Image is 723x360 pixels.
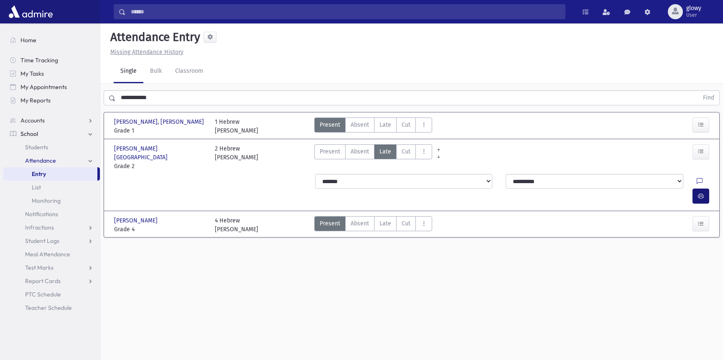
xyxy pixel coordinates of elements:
a: School [3,127,100,140]
a: Meal Attendance [3,248,100,261]
span: Cut [402,219,410,228]
button: Find [698,91,719,105]
a: Notifications [3,207,100,221]
span: List [32,184,41,191]
a: Teacher Schedule [3,301,100,314]
span: Time Tracking [20,56,58,64]
a: Monitoring [3,194,100,207]
div: AttTypes [314,216,432,234]
a: Student Logs [3,234,100,248]
span: Cut [402,147,410,156]
span: Teacher Schedule [25,304,72,311]
span: Present [320,219,340,228]
img: AdmirePro [7,3,55,20]
span: [PERSON_NAME] [114,216,159,225]
a: Test Marks [3,261,100,274]
span: [PERSON_NAME][GEOGRAPHIC_DATA] [114,144,206,162]
a: Missing Attendance History [107,49,183,56]
span: Grade 2 [114,162,206,171]
span: My Appointments [20,83,67,91]
div: 1 Hebrew [PERSON_NAME] [215,117,258,135]
span: User [686,12,701,18]
a: My Tasks [3,67,100,80]
span: Accounts [20,117,45,124]
span: Notifications [25,210,58,218]
span: Infractions [25,224,54,231]
span: Report Cards [25,277,61,285]
span: Present [320,120,340,129]
a: Time Tracking [3,54,100,67]
span: Attendance [25,157,56,164]
a: PTC Schedule [3,288,100,301]
span: Absent [351,120,369,129]
span: Monitoring [32,197,61,204]
a: My Appointments [3,80,100,94]
a: Accounts [3,114,100,127]
span: Student Logs [25,237,59,245]
span: Absent [351,147,369,156]
span: My Tasks [20,70,44,77]
a: Attendance [3,154,100,167]
span: Meal Attendance [25,250,70,258]
a: Students [3,140,100,154]
a: Bulk [143,60,168,83]
a: My Reports [3,94,100,107]
span: Students [25,143,48,151]
span: School [20,130,38,138]
span: Late [379,219,391,228]
a: Report Cards [3,274,100,288]
input: Search [126,4,565,19]
span: glowy [686,5,701,12]
a: Entry [3,167,97,181]
span: Cut [402,120,410,129]
a: Infractions [3,221,100,234]
span: Late [379,120,391,129]
div: AttTypes [314,144,432,171]
a: Single [114,60,143,83]
span: Grade 1 [114,126,206,135]
span: Test Marks [25,264,53,271]
span: Grade 4 [114,225,206,234]
span: Late [379,147,391,156]
u: Missing Attendance History [110,49,183,56]
span: My Reports [20,97,51,104]
div: 2 Hebrew [PERSON_NAME] [215,144,258,171]
span: PTC Schedule [25,291,61,298]
a: List [3,181,100,194]
a: Home [3,33,100,47]
span: Present [320,147,340,156]
a: Classroom [168,60,210,83]
span: Absent [351,219,369,228]
span: Entry [32,170,46,178]
h5: Attendance Entry [107,30,200,44]
span: Home [20,36,36,44]
div: AttTypes [314,117,432,135]
span: [PERSON_NAME], [PERSON_NAME] [114,117,206,126]
div: 4 Hebrew [PERSON_NAME] [215,216,258,234]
